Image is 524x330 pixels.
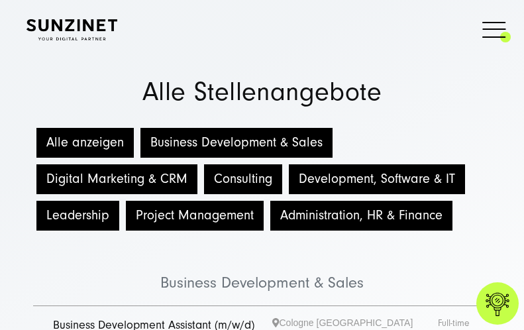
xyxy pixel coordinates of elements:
[270,201,452,231] button: Administration, HR & Finance
[126,201,264,231] button: Project Management
[33,234,491,306] li: Business Development & Sales
[204,164,282,194] button: Consulting
[36,201,119,231] button: Leadership
[36,128,134,158] button: Alle anzeigen
[26,19,117,40] img: SUNZINET Full Service Digital Agentur
[289,164,465,194] button: Development, Software & IT
[36,164,197,194] button: Digital Marketing & CRM
[140,128,333,158] button: Business Development & Sales
[26,80,498,105] h1: Alle Stellenangebote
